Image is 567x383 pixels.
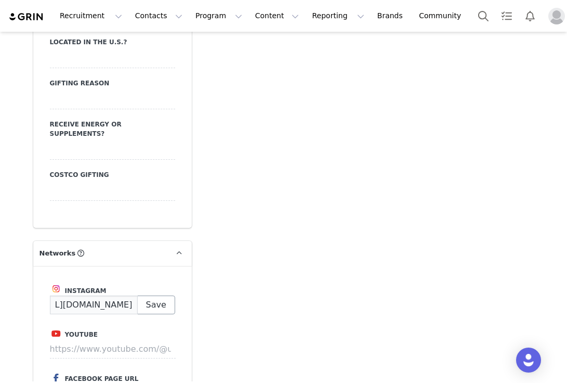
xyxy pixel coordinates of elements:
div: Open Intercom Messenger [516,348,541,373]
button: Contacts [129,4,189,28]
button: Reporting [306,4,370,28]
span: Networks [39,248,76,259]
span: Facebook Page URL [65,375,139,382]
label: Receive Energy or Supplements? [50,120,175,138]
a: Community [413,4,472,28]
label: Gifting Reason [50,79,175,88]
button: Save [137,296,175,314]
button: Program [189,4,248,28]
img: placeholder-profile.jpg [548,8,565,24]
body: Rich Text Area. Press ALT-0 for help. [8,8,294,20]
a: Tasks [495,4,518,28]
button: Search [472,4,495,28]
span: Youtube [65,331,98,338]
input: https://www.youtube.com/@username [50,340,176,359]
a: Brands [371,4,412,28]
button: Content [249,4,306,28]
label: Costco Gifting [50,170,175,180]
button: Notifications [519,4,542,28]
input: https://www.instagram.com/username [50,296,138,314]
label: Located in the U.S.? [50,37,175,47]
img: grin logo [8,12,45,22]
img: instagram.svg [52,285,60,293]
span: Instagram [65,287,107,295]
button: Recruitment [54,4,128,28]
